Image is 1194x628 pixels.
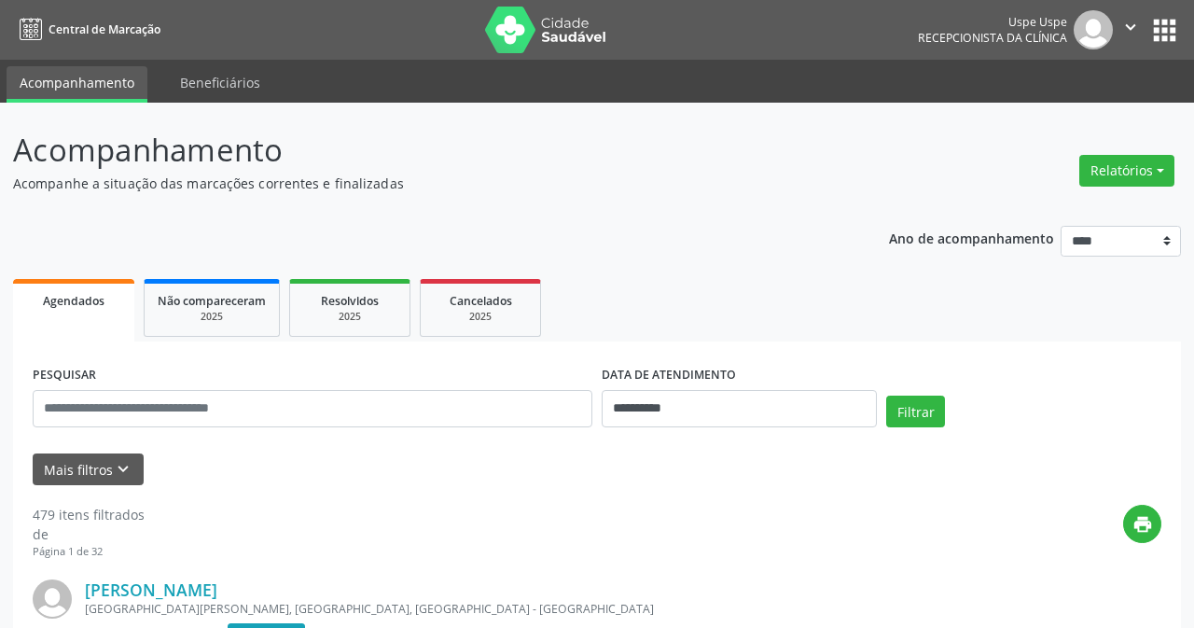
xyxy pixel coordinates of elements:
button: Mais filtroskeyboard_arrow_down [33,454,144,486]
button: apps [1148,14,1181,47]
button: Filtrar [886,396,945,427]
div: Uspe Uspe [918,14,1067,30]
p: Ano de acompanhamento [889,226,1054,249]
div: 2025 [158,310,266,324]
img: img [33,579,72,619]
button: print [1123,505,1161,543]
label: DATA DE ATENDIMENTO [602,361,736,390]
span: Central de Marcação [49,21,160,37]
span: Resolvidos [321,293,379,309]
div: 2025 [303,310,396,324]
p: Acompanhamento [13,127,830,174]
div: de [33,524,145,544]
a: Beneficiários [167,66,273,99]
button:  [1113,10,1148,49]
span: Cancelados [450,293,512,309]
label: PESQUISAR [33,361,96,390]
button: Relatórios [1079,155,1174,187]
span: Recepcionista da clínica [918,30,1067,46]
div: 479 itens filtrados [33,505,145,524]
div: Página 1 de 32 [33,544,145,560]
span: Agendados [43,293,104,309]
i:  [1120,17,1141,37]
a: Central de Marcação [13,14,160,45]
i: keyboard_arrow_down [113,459,133,480]
span: Não compareceram [158,293,266,309]
i: print [1132,514,1153,535]
div: 2025 [434,310,527,324]
a: [PERSON_NAME] [85,579,217,600]
a: Acompanhamento [7,66,147,103]
p: Acompanhe a situação das marcações correntes e finalizadas [13,174,830,193]
div: [GEOGRAPHIC_DATA][PERSON_NAME], [GEOGRAPHIC_DATA], [GEOGRAPHIC_DATA] - [GEOGRAPHIC_DATA] [85,601,882,617]
img: img [1074,10,1113,49]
